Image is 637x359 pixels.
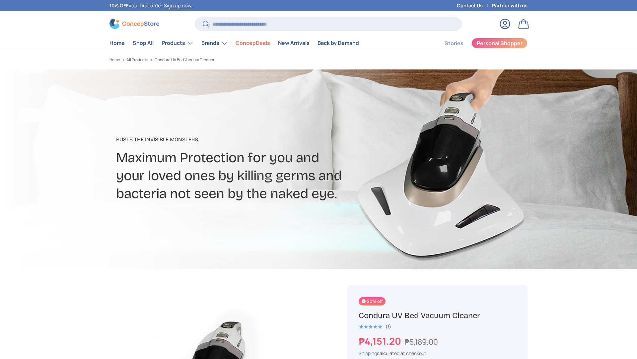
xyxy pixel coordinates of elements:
[109,37,359,50] nav: Primary
[109,19,159,29] img: ConcepStore
[318,37,359,50] a: Back by Demand
[126,58,148,62] a: All Products
[278,37,310,50] a: New Arrivals
[359,322,391,330] a: 5.0 out of 5.0 stars (1)
[492,2,528,9] a: Partner with us
[236,37,270,50] a: ConcepDeals
[429,37,528,50] nav: Secondary
[201,37,228,50] a: Brands
[109,58,120,62] a: Home
[359,297,386,305] span: 20% off
[197,37,232,50] summary: Brands
[359,324,382,330] div: 5.0 out of 5.0 stars
[359,323,382,330] span: ★★★★★
[116,149,371,203] h2: Maximum Protection for you and your loved ones by killing germs and bacteria not seen by the nake...
[405,336,438,347] s: ₱5,189.00
[133,37,154,50] a: Shop All
[359,310,516,321] h1: Condura UV Bed Vacuum Cleaner
[471,38,528,49] a: Personal Shopper
[155,58,214,62] a: Condura UV Bed Vacuum Cleaner
[109,2,129,9] strong: 10% OFF
[359,350,516,357] div: calculated at checkout.
[109,2,192,9] p: your first order! .
[359,350,377,356] a: Shipping
[477,41,523,46] span: Personal Shopper
[164,2,191,9] a: Sign up now
[158,37,197,50] summary: Products
[109,37,125,50] a: Home
[116,136,371,144] p: Busts The Invisible Monsters​.
[359,334,403,348] strong: ₱4,151.20
[109,57,331,63] nav: Breadcrumbs
[457,2,492,9] a: Contact Us
[445,37,463,50] a: Stories
[386,324,391,329] div: (1)
[162,37,193,50] a: Products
